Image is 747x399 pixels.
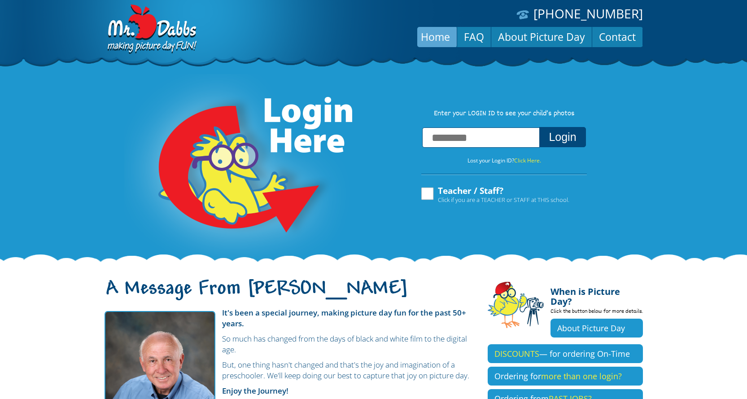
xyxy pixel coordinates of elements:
strong: Enjoy the Journey! [222,386,288,396]
img: Dabbs Company [105,4,198,55]
a: About Picture Day [550,319,643,338]
a: DISCOUNTS— for ordering On-Time [488,344,643,363]
h4: When is Picture Day? [550,281,643,307]
strong: It's been a special journey, making picture day fun for the past 50+ years. [222,307,466,329]
a: About Picture Day [491,26,592,48]
p: Enter your LOGIN ID to see your child’s photos [412,109,596,119]
a: [PHONE_NUMBER] [533,5,643,22]
button: Login [539,127,585,147]
p: But, one thing hasn't changed and that's the joy and imagination of a preschooler. We'll keep doi... [105,360,474,381]
p: Click the button below for more details. [550,307,643,319]
span: DISCOUNTS [494,348,539,359]
span: Click if you are a TEACHER or STAFF at THIS school. [438,195,569,204]
img: Login Here [124,74,354,263]
h1: A Message From [PERSON_NAME] [105,285,474,304]
a: FAQ [457,26,491,48]
p: Lost your Login ID? [412,156,596,166]
p: So much has changed from the days of black and white film to the digital age. [105,333,474,355]
label: Teacher / Staff? [420,186,569,203]
span: more than one login? [541,371,622,381]
a: Ordering formore than one login? [488,367,643,386]
a: Click Here. [514,157,541,164]
a: Home [414,26,457,48]
a: Contact [592,26,642,48]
